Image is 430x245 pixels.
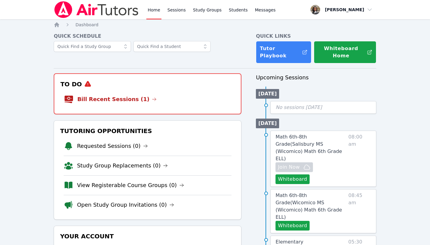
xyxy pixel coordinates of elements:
a: Tutor Playbook [256,41,311,63]
a: Requested Sessions (0) [77,142,148,150]
span: Math 6th-8th Grade ( Salisbury MS (Wicomico) Math 6th Grade ELL ) [276,134,342,161]
button: Whiteboard [276,221,310,231]
button: Join Now [276,162,313,172]
input: Quick Find a Student [133,41,211,52]
h4: Quick Schedule [54,33,241,40]
span: No sessions [DATE] [276,104,322,110]
li: [DATE] [256,119,279,128]
h4: Quick Links [256,33,376,40]
span: Dashboard [75,22,98,27]
a: Bill Recent Sessions (1) [77,95,157,103]
h3: Tutoring Opportunities [59,126,236,136]
a: Open Study Group Invitations (0) [77,201,174,209]
img: Air Tutors [54,1,139,18]
h3: Upcoming Sessions [256,73,376,82]
a: Math 6th-8th Grade(Salisbury MS (Wicomico) Math 6th Grade ELL) [276,133,346,162]
span: Messages [255,7,276,13]
input: Quick Find a Study Group [54,41,131,52]
a: Math 6th-8th Grade(Wicomico MS (Wicomico) Math 6th Grade ELL) [276,192,346,221]
h3: Your Account [59,231,236,242]
button: Whiteboard Home [314,41,376,63]
a: Study Group Replacements (0) [77,161,168,170]
span: Math 6th-8th Grade ( Wicomico MS (Wicomico) Math 6th Grade ELL ) [276,192,342,220]
a: Dashboard [75,22,98,28]
span: Join Now [278,164,300,171]
a: View Registerable Course Groups (0) [77,181,184,189]
h3: To Do [59,79,236,90]
nav: Breadcrumb [54,22,376,28]
span: 08:00 am [349,133,371,184]
button: Whiteboard [276,174,310,184]
li: [DATE] [256,89,279,99]
span: 08:45 am [349,192,371,231]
